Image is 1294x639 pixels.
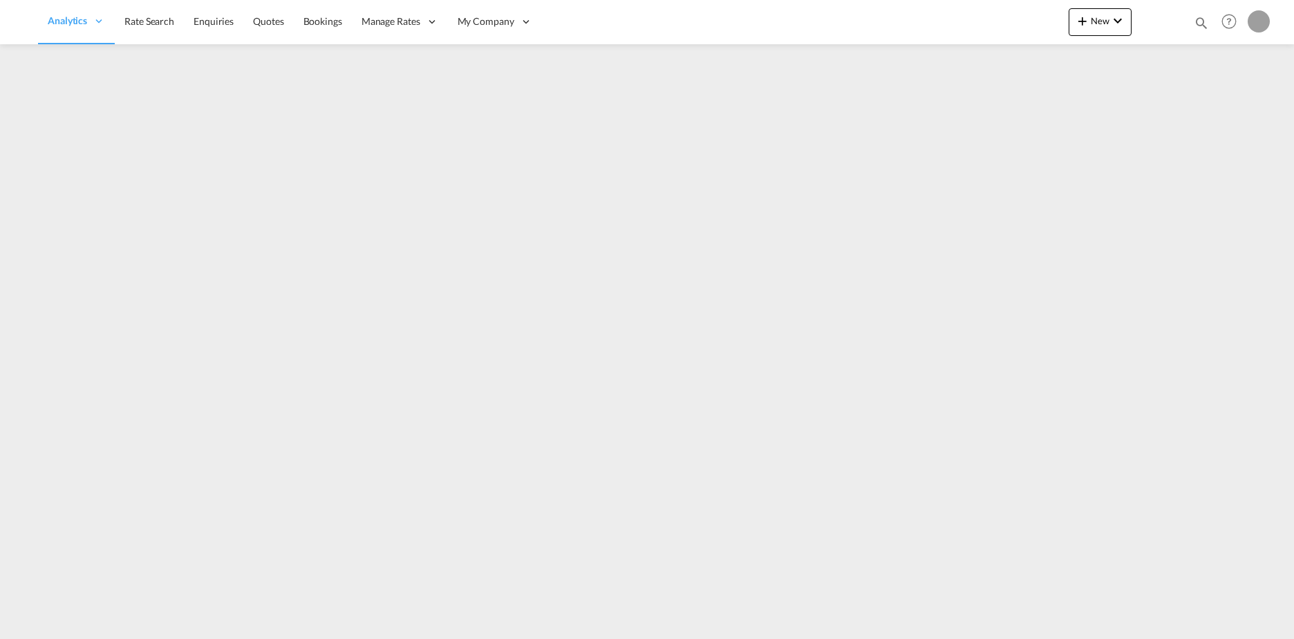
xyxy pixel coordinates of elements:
[194,15,234,27] span: Enquiries
[1069,8,1132,36] button: icon-plus 400-fgNewicon-chevron-down
[303,15,342,27] span: Bookings
[253,15,283,27] span: Quotes
[362,15,420,28] span: Manage Rates
[458,15,514,28] span: My Company
[1217,10,1241,33] span: Help
[1217,10,1248,35] div: Help
[48,14,87,28] span: Analytics
[1194,15,1209,30] md-icon: icon-magnify
[1074,15,1126,26] span: New
[124,15,174,27] span: Rate Search
[1074,12,1091,29] md-icon: icon-plus 400-fg
[1109,12,1126,29] md-icon: icon-chevron-down
[1194,15,1209,36] div: icon-magnify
